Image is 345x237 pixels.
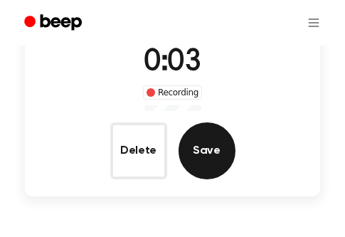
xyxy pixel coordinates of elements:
div: Recording [143,85,202,100]
button: Open menu [297,6,331,40]
button: Save Audio Record [179,122,235,179]
button: Delete Audio Record [110,122,167,179]
span: 0:03 [144,48,201,78]
a: Beep [14,9,95,37]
